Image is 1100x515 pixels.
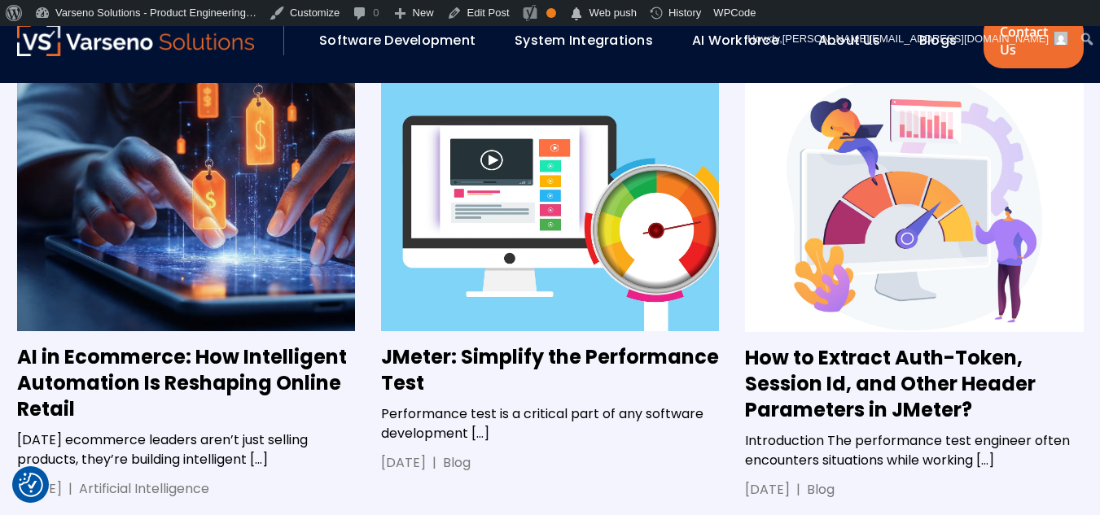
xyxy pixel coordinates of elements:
img: JMeter: Simplify the Performance Test [381,78,719,331]
div: [DATE] [381,453,426,473]
a: JMeter: Simplify the Performance Test JMeter: Simplify the Performance Test Performance test is a... [381,78,719,473]
p: Introduction The performance test engineer often encounters situations while working […] [745,431,1083,470]
h3: JMeter: Simplify the Performance Test [381,344,719,396]
div: Blog [807,480,835,500]
div: AI Workforce [684,27,802,55]
a: How to Extract Auth-Token, Session Id, and Other Header Parameters in JMeter? How to Extract Auth... [745,78,1083,500]
div: | [790,480,807,500]
div: OK [546,8,556,18]
div: Artificial Intelligence [79,479,209,499]
h3: AI in Ecommerce: How Intelligent Automation Is Reshaping Online Retail [17,344,355,422]
span: [PERSON_NAME][EMAIL_ADDRESS][DOMAIN_NAME] [782,33,1049,45]
div: | [426,453,443,473]
div: [DATE] [745,480,790,500]
a: AI Workforce [692,31,779,50]
a: Howdy, [742,26,1075,52]
h3: How to Extract Auth-Token, Session Id, and Other Header Parameters in JMeter? [745,345,1083,423]
div: Software Development [311,27,498,55]
div: | [62,479,79,499]
p: [DATE] ecommerce leaders aren’t just selling products, they’re building intelligent […] [17,430,355,469]
div: Blog [443,453,471,473]
img: How to Extract Auth-Token, Session Id, and Other Header Parameters in JMeter? [745,78,1083,332]
img: Revisit consent button [19,473,43,497]
a: System Integrations [515,31,653,50]
img: AI in Ecommerce: How Intelligent Automation Is Reshaping Online Retail [17,78,355,331]
span:  [568,2,585,25]
a: Software Development [319,31,475,50]
div: System Integrations [506,27,676,55]
a: Varseno Solutions – Product Engineering & IT Services [17,24,255,57]
img: Varseno Solutions – Product Engineering & IT Services [17,24,255,56]
a: AI in Ecommerce: How Intelligent Automation Is Reshaping Online Retail AI in Ecommerce: How Intel... [17,78,355,499]
button: Cookie Settings [19,473,43,497]
p: Performance test is a critical part of any software development […] [381,404,719,443]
